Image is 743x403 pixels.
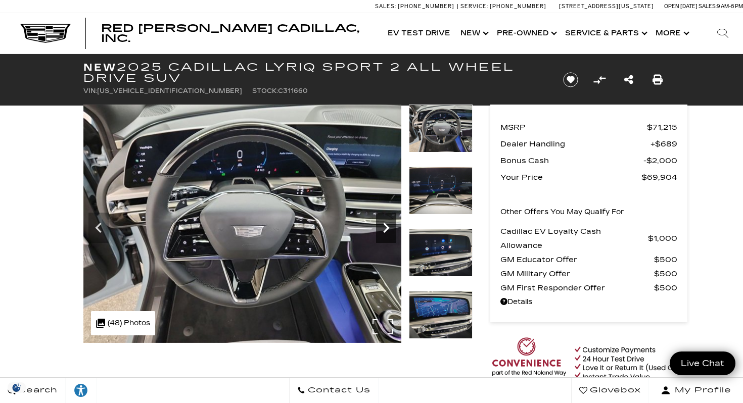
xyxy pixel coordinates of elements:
span: Search [16,383,58,397]
a: Red [PERSON_NAME] Cadillac, Inc. [101,23,373,43]
a: Live Chat [670,351,735,375]
a: Service & Parts [560,13,651,54]
span: $500 [654,267,677,281]
span: $69,904 [641,170,677,184]
span: [PHONE_NUMBER] [398,3,454,10]
span: $500 [654,253,677,267]
span: GM First Responder Offer [500,281,654,295]
span: $71,215 [647,120,677,134]
span: VIN: [83,87,97,94]
span: GM Military Offer [500,267,654,281]
a: [STREET_ADDRESS][US_STATE] [559,3,654,10]
button: Compare Vehicle [592,72,607,87]
a: New [455,13,492,54]
span: Red [PERSON_NAME] Cadillac, Inc. [101,22,359,44]
a: GM Educator Offer $500 [500,253,677,267]
a: Contact Us [289,378,379,403]
span: Dealer Handling [500,137,651,151]
a: Explore your accessibility options [66,378,97,403]
span: Glovebox [587,383,641,397]
a: Cadillac EV Loyalty Cash Allowance $1,000 [500,224,677,253]
a: GM Military Offer $500 [500,267,677,281]
span: C311660 [278,87,308,94]
span: $2,000 [643,154,677,168]
img: New 2025 Nimbus Metallic Cadillac Sport 2 image 19 [83,105,401,343]
a: Pre-Owned [492,13,560,54]
span: My Profile [671,383,731,397]
span: $1,000 [648,231,677,245]
a: Bonus Cash $2,000 [500,154,677,168]
span: $689 [651,137,677,151]
span: Cadillac EV Loyalty Cash Allowance [500,224,648,253]
span: Sales: [375,3,396,10]
a: Share this New 2025 Cadillac LYRIQ Sport 2 All Wheel Drive SUV [624,73,633,87]
button: More [651,13,692,54]
span: Service: [460,3,488,10]
section: Click to Open Cookie Consent Modal [5,382,28,393]
a: Print this New 2025 Cadillac LYRIQ Sport 2 All Wheel Drive SUV [653,73,663,87]
div: Previous [88,213,109,243]
a: Dealer Handling $689 [500,137,677,151]
div: Next [376,213,396,243]
button: Open user profile menu [649,378,743,403]
span: $500 [654,281,677,295]
span: Contact Us [305,383,370,397]
span: GM Educator Offer [500,253,654,267]
a: EV Test Drive [383,13,455,54]
a: Glovebox [571,378,649,403]
span: Stock: [252,87,278,94]
a: Details [500,295,677,309]
p: Other Offers You May Qualify For [500,205,624,219]
div: Explore your accessibility options [66,383,96,398]
a: MSRP $71,215 [500,120,677,134]
span: Bonus Cash [500,154,643,168]
a: Service: [PHONE_NUMBER] [457,4,549,9]
img: New 2025 Nimbus Metallic Cadillac Sport 2 image 21 [409,229,473,277]
a: Your Price $69,904 [500,170,677,184]
div: (48) Photos [91,311,155,335]
a: GM First Responder Offer $500 [500,281,677,295]
span: Your Price [500,170,641,184]
span: [PHONE_NUMBER] [490,3,546,10]
img: New 2025 Nimbus Metallic Cadillac Sport 2 image 20 [409,167,473,215]
img: New 2025 Nimbus Metallic Cadillac Sport 2 image 19 [409,105,473,153]
button: Save vehicle [560,72,582,88]
span: MSRP [500,120,647,134]
img: Opt-Out Icon [5,382,28,393]
strong: New [83,61,117,73]
img: Cadillac Dark Logo with Cadillac White Text [20,24,71,43]
span: [US_VEHICLE_IDENTIFICATION_NUMBER] [97,87,242,94]
div: Search [703,13,743,54]
a: Sales: [PHONE_NUMBER] [375,4,457,9]
h1: 2025 Cadillac LYRIQ Sport 2 All Wheel Drive SUV [83,62,546,84]
span: Live Chat [676,358,729,369]
img: New 2025 Nimbus Metallic Cadillac Sport 2 image 22 [409,291,473,339]
span: Open [DATE] [664,3,698,10]
span: Sales: [699,3,717,10]
span: 9 AM-6 PM [717,3,743,10]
